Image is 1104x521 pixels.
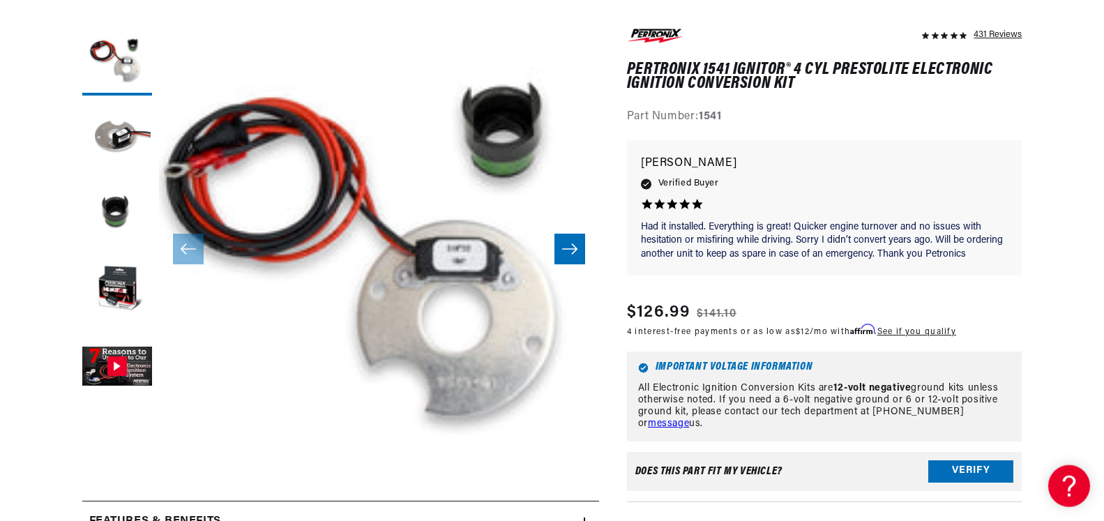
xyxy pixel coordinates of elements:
button: Slide left [173,234,204,264]
div: Does This part fit My vehicle? [635,466,782,477]
span: Affirm [850,324,875,335]
h1: PerTronix 1541 Ignitor® 4 cyl Prestolite Electronic Ignition Conversion Kit [627,63,1022,91]
button: Load image 4 in gallery view [82,256,152,326]
button: Load image 2 in gallery view [82,103,152,172]
p: All Electronic Ignition Conversion Kits are ground kits unless otherwise noted. If you need a 6-v... [638,383,1011,430]
a: message [648,418,689,429]
strong: 1541 [699,111,721,122]
button: Load image 3 in gallery view [82,179,152,249]
strong: 12-volt negative [833,383,912,393]
p: Had it installed. Everything is great! Quicker engine turnover and no issues with hesitation or m... [641,220,1008,262]
span: Verified Buyer [658,176,718,191]
button: Load image 1 in gallery view [82,26,152,96]
s: $141.10 [697,305,736,322]
div: Part Number: [627,108,1022,126]
div: 431 Reviews [974,26,1022,43]
a: See if you qualify - Learn more about Affirm Financing (opens in modal) [877,328,956,336]
p: 4 interest-free payments or as low as /mo with . [627,325,956,338]
span: $12 [796,328,810,336]
span: $126.99 [627,300,690,325]
button: Verify [928,460,1013,483]
p: [PERSON_NAME] [641,154,1008,174]
media-gallery: Gallery Viewer [82,26,599,473]
h6: Important Voltage Information [638,363,1011,373]
button: Slide right [554,234,585,264]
